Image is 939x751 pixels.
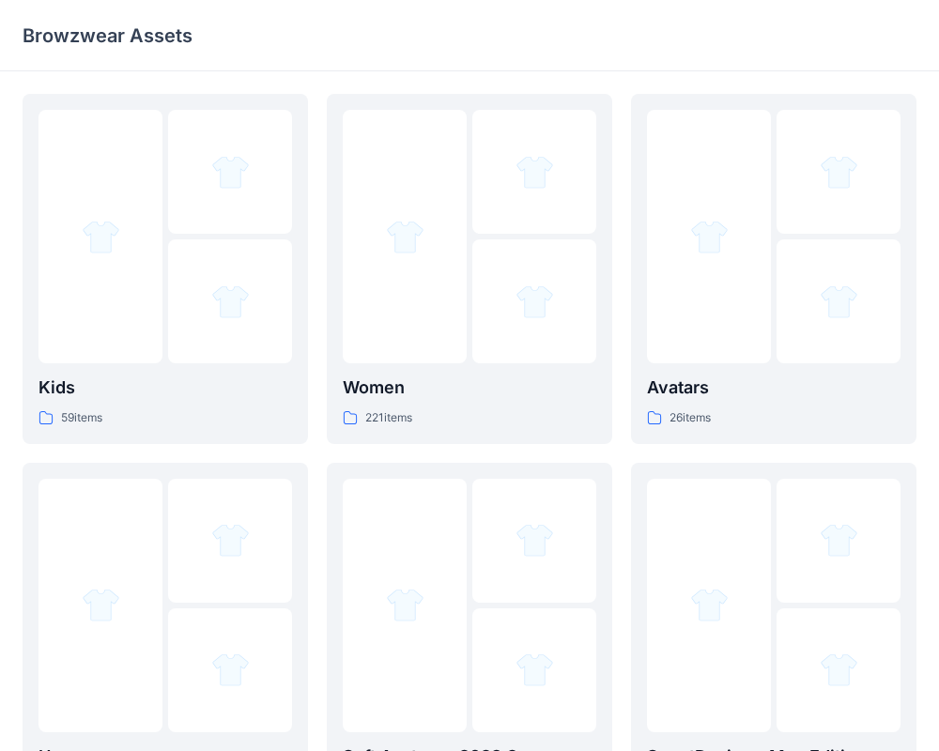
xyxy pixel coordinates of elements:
[516,521,554,559] img: folder 2
[631,94,916,444] a: folder 1folder 2folder 3Avatars26items
[690,218,729,256] img: folder 1
[386,218,424,256] img: folder 1
[647,375,901,401] p: Avatars
[820,521,858,559] img: folder 2
[690,586,729,624] img: folder 1
[23,23,192,49] p: Browzwear Assets
[365,408,412,428] p: 221 items
[516,283,554,321] img: folder 3
[211,153,250,192] img: folder 2
[516,153,554,192] img: folder 2
[343,375,596,401] p: Women
[23,94,308,444] a: folder 1folder 2folder 3Kids59items
[82,218,120,256] img: folder 1
[386,586,424,624] img: folder 1
[82,586,120,624] img: folder 1
[211,651,250,689] img: folder 3
[211,521,250,559] img: folder 2
[61,408,102,428] p: 59 items
[516,651,554,689] img: folder 3
[820,651,858,689] img: folder 3
[820,283,858,321] img: folder 3
[327,94,612,444] a: folder 1folder 2folder 3Women221items
[670,408,711,428] p: 26 items
[211,283,250,321] img: folder 3
[820,153,858,192] img: folder 2
[38,375,292,401] p: Kids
